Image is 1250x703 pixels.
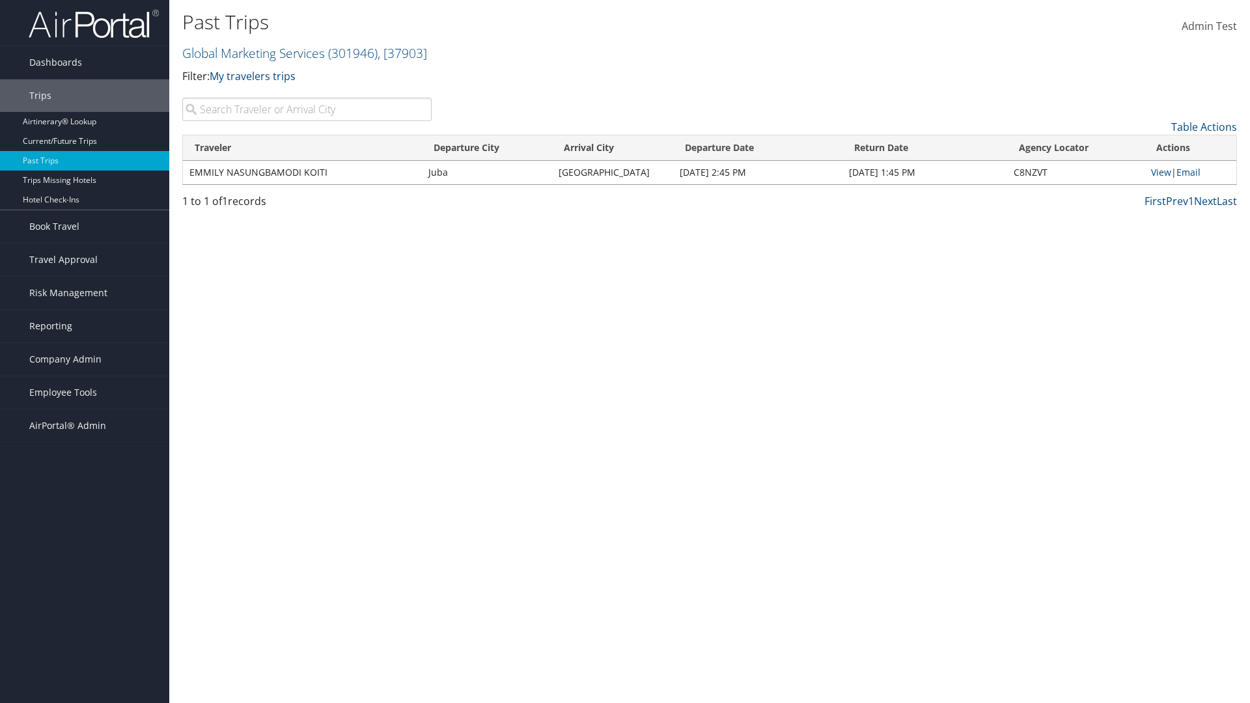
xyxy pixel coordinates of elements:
a: Admin Test [1182,7,1237,47]
a: My travelers trips [210,69,296,83]
a: Global Marketing Services [182,44,427,62]
span: Company Admin [29,343,102,376]
span: Book Travel [29,210,79,243]
td: | [1145,161,1236,184]
a: Prev [1166,194,1188,208]
span: Reporting [29,310,72,342]
span: Trips [29,79,51,112]
a: Table Actions [1171,120,1237,134]
a: 1 [1188,194,1194,208]
th: Arrival City: activate to sort column ascending [552,135,674,161]
span: Employee Tools [29,376,97,409]
a: First [1145,194,1166,208]
span: , [ 37903 ] [378,44,427,62]
p: Filter: [182,68,885,85]
h1: Past Trips [182,8,885,36]
span: AirPortal® Admin [29,409,106,442]
span: 1 [222,194,228,208]
th: Agency Locator: activate to sort column ascending [1007,135,1144,161]
th: Departure City: activate to sort column ascending [422,135,552,161]
span: Dashboards [29,46,82,79]
a: Next [1194,194,1217,208]
span: Admin Test [1182,19,1237,33]
img: airportal-logo.png [29,8,159,39]
td: [DATE] 1:45 PM [842,161,1008,184]
th: Traveler: activate to sort column ascending [183,135,422,161]
th: Departure Date: activate to sort column ascending [673,135,842,161]
span: Travel Approval [29,243,98,276]
a: Last [1217,194,1237,208]
input: Search Traveler or Arrival City [182,98,432,121]
a: Email [1176,166,1201,178]
td: C8NZVT [1007,161,1144,184]
div: 1 to 1 of records [182,193,432,215]
td: EMMILY NASUNGBAMODI KOITI [183,161,422,184]
td: Juba [422,161,552,184]
span: ( 301946 ) [328,44,378,62]
th: Actions [1145,135,1236,161]
td: [DATE] 2:45 PM [673,161,842,184]
th: Return Date: activate to sort column ascending [842,135,1008,161]
td: [GEOGRAPHIC_DATA] [552,161,674,184]
span: Risk Management [29,277,107,309]
a: View [1151,166,1171,178]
